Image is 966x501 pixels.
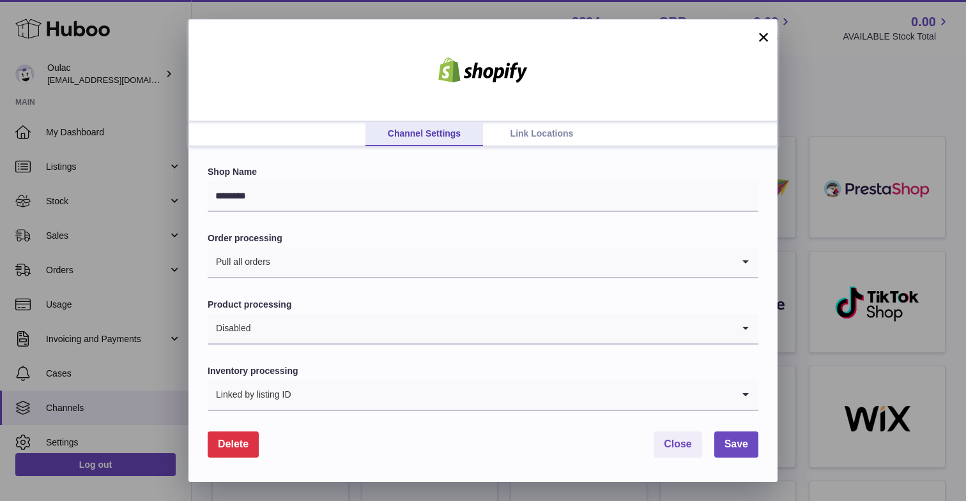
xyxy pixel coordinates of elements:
button: Save [714,431,758,458]
div: Search for option [208,314,758,345]
button: Close [654,431,702,458]
span: Save [724,438,748,449]
label: Product processing [208,299,758,311]
a: Channel Settings [365,122,483,146]
a: Link Locations [483,122,601,146]
label: Shop Name [208,166,758,178]
label: Inventory processing [208,365,758,377]
label: Order processing [208,232,758,244]
button: × [756,29,771,45]
span: Linked by listing ID [208,380,292,410]
button: Delete [208,431,259,458]
input: Search for option [292,380,733,410]
span: Close [664,438,692,449]
span: Disabled [208,314,251,343]
span: Pull all orders [208,248,271,277]
div: Search for option [208,248,758,278]
span: Delete [218,438,249,449]
input: Search for option [271,248,733,277]
div: Search for option [208,380,758,411]
input: Search for option [251,314,733,343]
img: shopify [429,57,537,83]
